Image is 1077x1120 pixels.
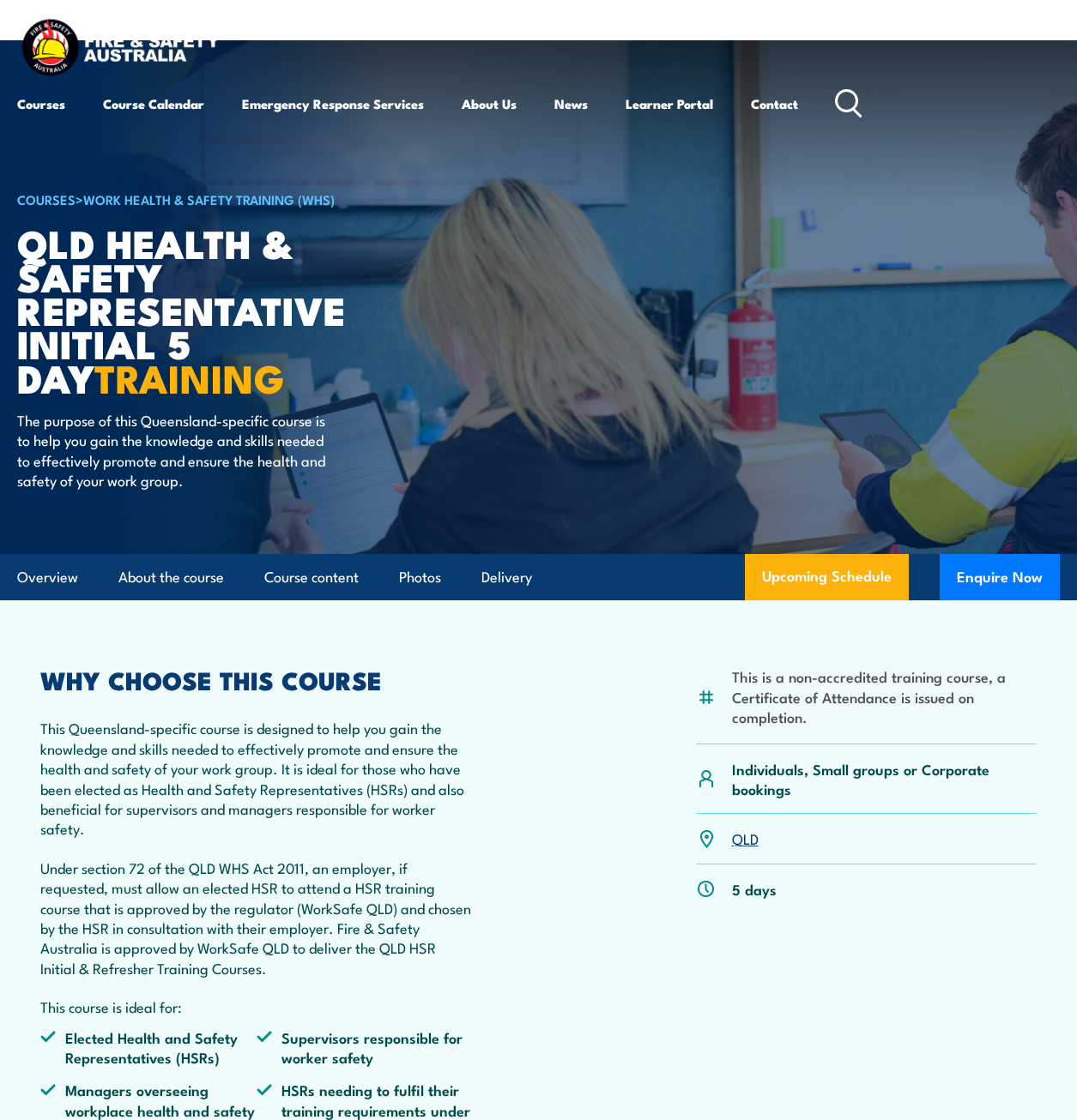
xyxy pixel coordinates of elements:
li: This is a non-accredited training course, a Certificate of Attendance is issued on completion. [732,666,1037,726]
a: About the course [118,555,224,600]
p: 5 days [732,879,777,899]
h1: QLD Health & Safety Representative Initial 5 Day [17,226,441,394]
a: Upcoming Schedule [745,554,909,600]
a: QLD [732,828,759,848]
a: Courses [17,83,65,124]
li: Supervisors responsible for worker safety [257,1027,473,1068]
p: Individuals, Small groups or Corporate bookings [732,759,1037,799]
a: Contact [751,83,798,124]
a: Course Calendar [103,83,204,124]
a: Course content [264,555,359,600]
a: Delivery [481,555,532,600]
p: Under section 72 of the QLD WHS Act 2011, an employer, if requested, must allow an elected HSR to... [40,858,472,978]
a: COURSES [17,190,76,208]
li: Elected Health and Safety Representatives (HSRs) [40,1027,257,1068]
strong: TRAINING [94,347,285,406]
a: Overview [17,555,78,600]
a: Work Health & Safety Training (WHS) [83,190,335,208]
p: The purpose of this Queensland-specific course is to help you gain the knowledge and skills neede... [17,410,330,491]
a: About Us [462,83,517,124]
a: Photos [399,555,441,600]
p: This course is ideal for: [40,997,472,1016]
a: Learner Portal [626,83,713,124]
a: Emergency Response Services [242,83,424,124]
p: This Queensland-specific course is designed to help you gain the knowledge and skills needed to e... [40,718,472,838]
button: Enquire Now [940,554,1060,600]
a: News [554,83,588,124]
h6: > [17,189,441,209]
h2: WHY CHOOSE THIS COURSE [40,668,472,690]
